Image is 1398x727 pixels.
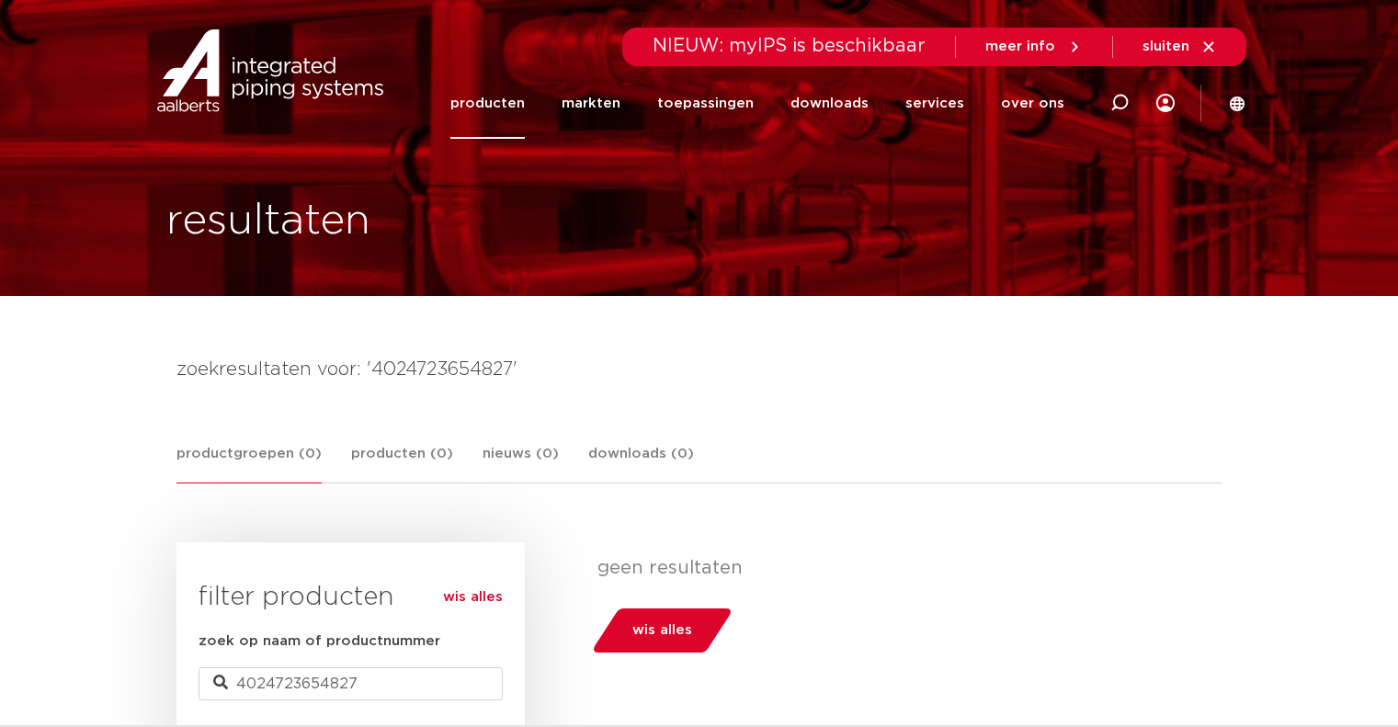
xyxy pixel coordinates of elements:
a: downloads (0) [588,443,694,483]
p: geen resultaten [597,557,1209,579]
span: NIEUW: myIPS is beschikbaar [653,37,926,55]
h3: filter producten [199,579,503,616]
label: zoek op naam of productnummer [199,630,440,653]
a: productgroepen (0) [176,443,322,483]
input: zoeken [199,667,503,700]
a: nieuws (0) [483,443,559,483]
a: services [905,68,964,139]
h4: zoekresultaten voor: '4024723654827' [176,355,1222,384]
a: over ons [1001,68,1064,139]
a: wis alles [443,586,503,608]
a: meer info [985,39,1083,55]
a: markten [562,68,620,139]
a: downloads [790,68,869,139]
a: producten (0) [351,443,453,483]
span: wis alles [632,616,692,645]
a: toepassingen [657,68,754,139]
h1: resultaten [166,192,370,251]
a: producten [450,68,525,139]
nav: Menu [450,68,1064,139]
span: sluiten [1142,40,1189,53]
span: meer info [985,40,1055,53]
a: sluiten [1142,39,1217,55]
